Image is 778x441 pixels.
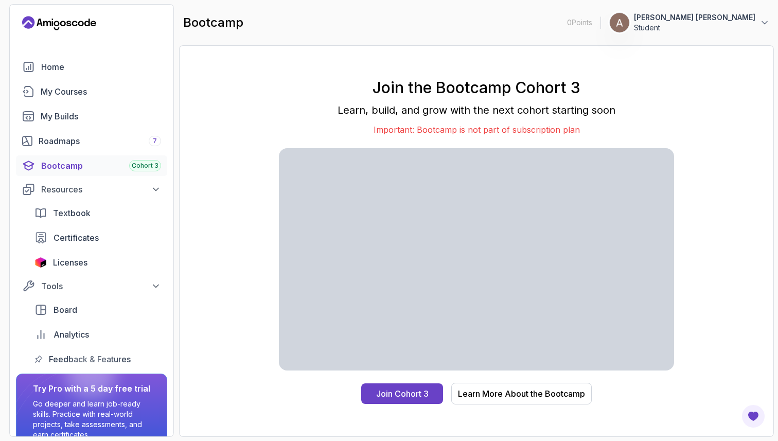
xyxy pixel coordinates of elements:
[279,124,674,136] p: Important: Bootcamp is not part of subscription plan
[609,12,770,33] button: user profile image[PERSON_NAME] [PERSON_NAME]Student
[16,180,167,199] button: Resources
[610,13,629,32] img: user profile image
[41,61,161,73] div: Home
[183,14,243,31] h2: bootcamp
[53,256,87,269] span: Licenses
[34,257,47,268] img: jetbrains icon
[376,387,429,400] div: Join Cohort 3
[49,353,131,365] span: Feedback & Features
[33,399,150,440] p: Go deeper and learn job-ready skills. Practice with real-world projects, take assessments, and ea...
[634,23,755,33] p: Student
[451,383,592,404] button: Learn More About the Bootcamp
[16,106,167,127] a: builds
[28,324,167,345] a: analytics
[634,12,755,23] p: [PERSON_NAME] [PERSON_NAME]
[16,57,167,77] a: home
[741,404,766,429] button: Open Feedback Button
[41,110,161,122] div: My Builds
[28,349,167,369] a: feedback
[132,162,158,170] span: Cohort 3
[28,252,167,273] a: licenses
[28,203,167,223] a: textbook
[54,232,99,244] span: Certificates
[16,131,167,151] a: roadmaps
[279,103,674,117] p: Learn, build, and grow with the next cohort starting soon
[41,183,161,196] div: Resources
[279,78,674,97] h1: Join the Bootcamp Cohort 3
[16,155,167,176] a: bootcamp
[39,135,161,147] div: Roadmaps
[41,280,161,292] div: Tools
[54,328,89,341] span: Analytics
[54,304,77,316] span: Board
[16,81,167,102] a: courses
[41,85,161,98] div: My Courses
[41,160,161,172] div: Bootcamp
[28,227,167,248] a: certificates
[16,277,167,295] button: Tools
[458,387,585,400] div: Learn More About the Bootcamp
[361,383,443,404] button: Join Cohort 3
[53,207,91,219] span: Textbook
[567,17,592,28] p: 0 Points
[22,15,96,31] a: Landing page
[153,137,157,145] span: 7
[28,299,167,320] a: board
